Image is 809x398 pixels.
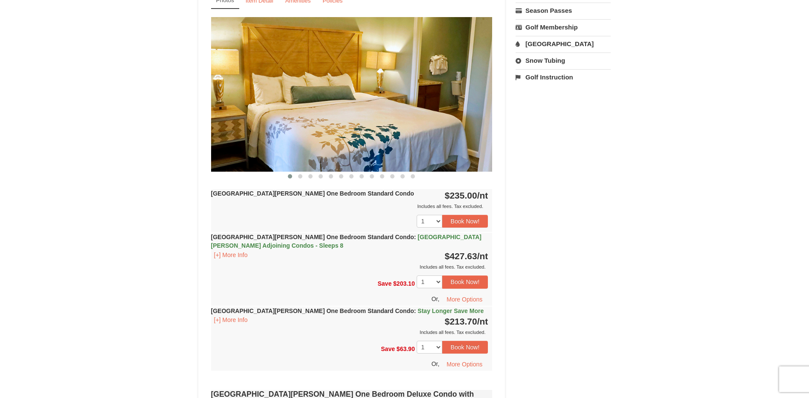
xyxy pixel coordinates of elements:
[211,202,488,211] div: Includes all fees. Tax excluded.
[442,215,488,228] button: Book Now!
[441,358,488,371] button: More Options
[393,280,415,287] span: $203.10
[397,345,415,352] span: $63.90
[477,190,488,200] span: /nt
[377,280,391,287] span: Save
[477,316,488,326] span: /nt
[516,3,611,18] a: Season Passes
[516,19,611,35] a: Golf Membership
[381,345,395,352] span: Save
[211,250,251,260] button: [+] More Info
[432,360,440,367] span: Or,
[432,295,440,302] span: Or,
[211,234,481,249] strong: [GEOGRAPHIC_DATA][PERSON_NAME] One Bedroom Standard Condo
[414,234,416,240] span: :
[211,190,414,197] strong: [GEOGRAPHIC_DATA][PERSON_NAME] One Bedroom Standard Condo
[516,36,611,52] a: [GEOGRAPHIC_DATA]
[516,53,611,68] a: Snow Tubing
[477,251,488,261] span: /nt
[211,328,488,337] div: Includes all fees. Tax excluded.
[211,263,488,271] div: Includes all fees. Tax excluded.
[441,293,488,306] button: More Options
[442,341,488,354] button: Book Now!
[414,307,416,314] span: :
[442,275,488,288] button: Book Now!
[445,251,477,261] span: $427.63
[445,190,488,200] strong: $235.00
[418,307,484,314] span: Stay Longer Save More
[211,315,251,325] button: [+] More Info
[516,69,611,85] a: Golf Instruction
[211,17,493,171] img: 18876286-121-55434444.jpg
[211,307,484,314] strong: [GEOGRAPHIC_DATA][PERSON_NAME] One Bedroom Standard Condo
[445,316,477,326] span: $213.70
